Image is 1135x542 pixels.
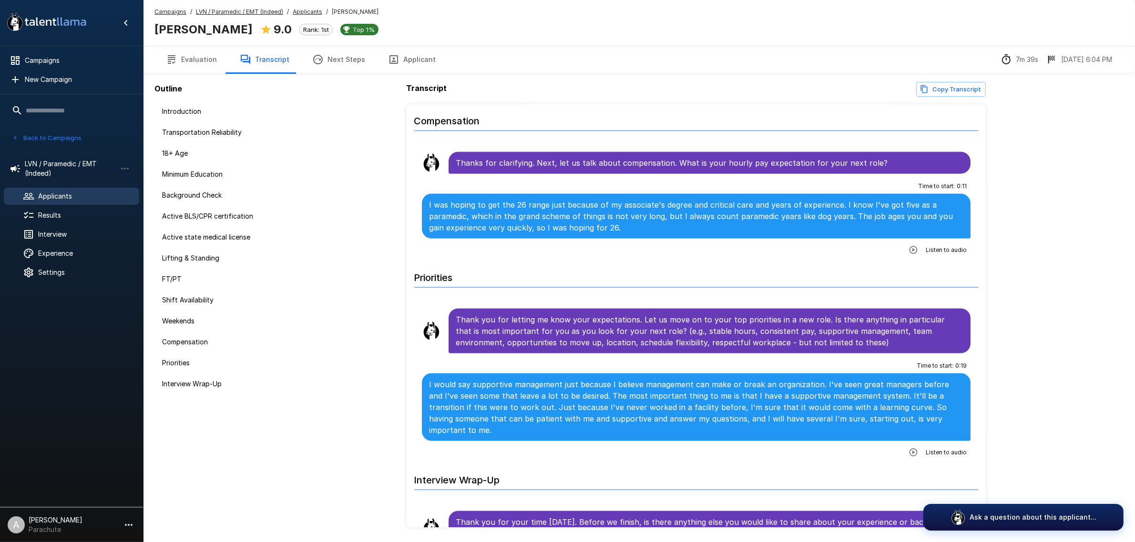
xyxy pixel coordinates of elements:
[190,7,192,17] span: /
[407,83,447,93] b: Transcript
[414,106,979,131] h6: Compensation
[456,157,963,169] p: Thanks for clarifying. Next, let us talk about compensation. What is your hourly pay expectation ...
[349,26,378,33] span: Top 1%
[287,7,289,17] span: /
[422,518,441,537] img: llama_clean.png
[429,379,963,436] p: I would say supportive management just because I believe management can make or break an organiza...
[1061,55,1112,64] p: [DATE] 6:04 PM
[429,199,963,233] p: I was hoping to get the 26 range just because of my associate's degree and critical care and year...
[456,314,963,348] p: Thank you for letting me know your expectations. Let us move on to your top priorities in a new r...
[274,22,292,36] b: 9.0
[300,26,332,33] span: Rank: 1st
[916,82,986,97] button: Copy transcript
[326,7,328,17] span: /
[918,181,955,191] span: Time to start :
[1001,54,1038,65] div: The time between starting and completing the interview
[970,512,1096,522] p: Ask a question about this applicant...
[422,321,441,341] img: llama_clean.png
[301,46,377,73] button: Next Steps
[926,245,967,255] span: Listen to audio
[293,8,322,15] u: Applicants
[154,8,186,15] u: Campaigns
[926,448,967,457] span: Listen to audio
[951,510,966,525] img: logo_glasses@2x.png
[957,181,967,191] span: 0 : 11
[414,465,979,490] h6: Interview Wrap-Up
[456,516,963,539] p: Thank you for your time [DATE]. Before we finish, is there anything else you would like to share ...
[332,7,378,17] span: [PERSON_NAME]
[196,8,283,15] u: LVN / Paramedic / EMT (Indeed)
[955,361,967,371] span: 0 : 19
[917,361,953,371] span: Time to start :
[154,22,253,36] b: [PERSON_NAME]
[414,262,979,288] h6: Priorities
[923,504,1124,531] button: Ask a question about this applicant...
[377,46,447,73] button: Applicant
[228,46,301,73] button: Transcript
[154,46,228,73] button: Evaluation
[1016,55,1038,64] p: 7m 39s
[422,153,441,172] img: llama_clean.png
[1046,54,1112,65] div: The date and time when the interview was completed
